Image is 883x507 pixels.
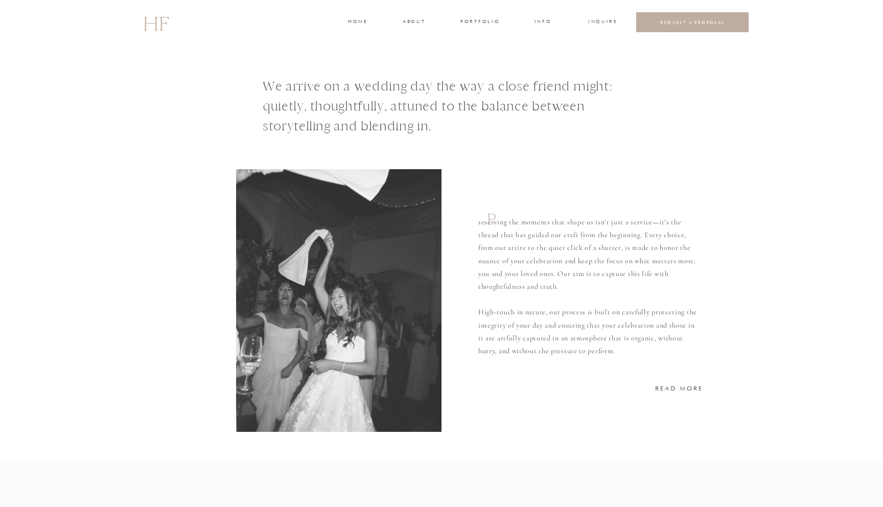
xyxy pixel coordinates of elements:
a: home [348,18,367,27]
h1: P [487,209,502,237]
a: READ MORE [655,383,704,393]
a: portfolio [460,18,499,27]
p: reserving the moments that shape us isn’t just a service—it’s the thread that has guided our craf... [478,216,701,357]
a: REQUEST A PROPOSAL [644,19,741,25]
a: about [403,18,424,27]
a: INFO [533,18,552,27]
h1: We arrive on a wedding day the way a close friend might: quietly, thoughtfully, attuned to the ba... [263,76,643,140]
a: INQUIRE [588,18,616,27]
a: HF [143,8,169,37]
